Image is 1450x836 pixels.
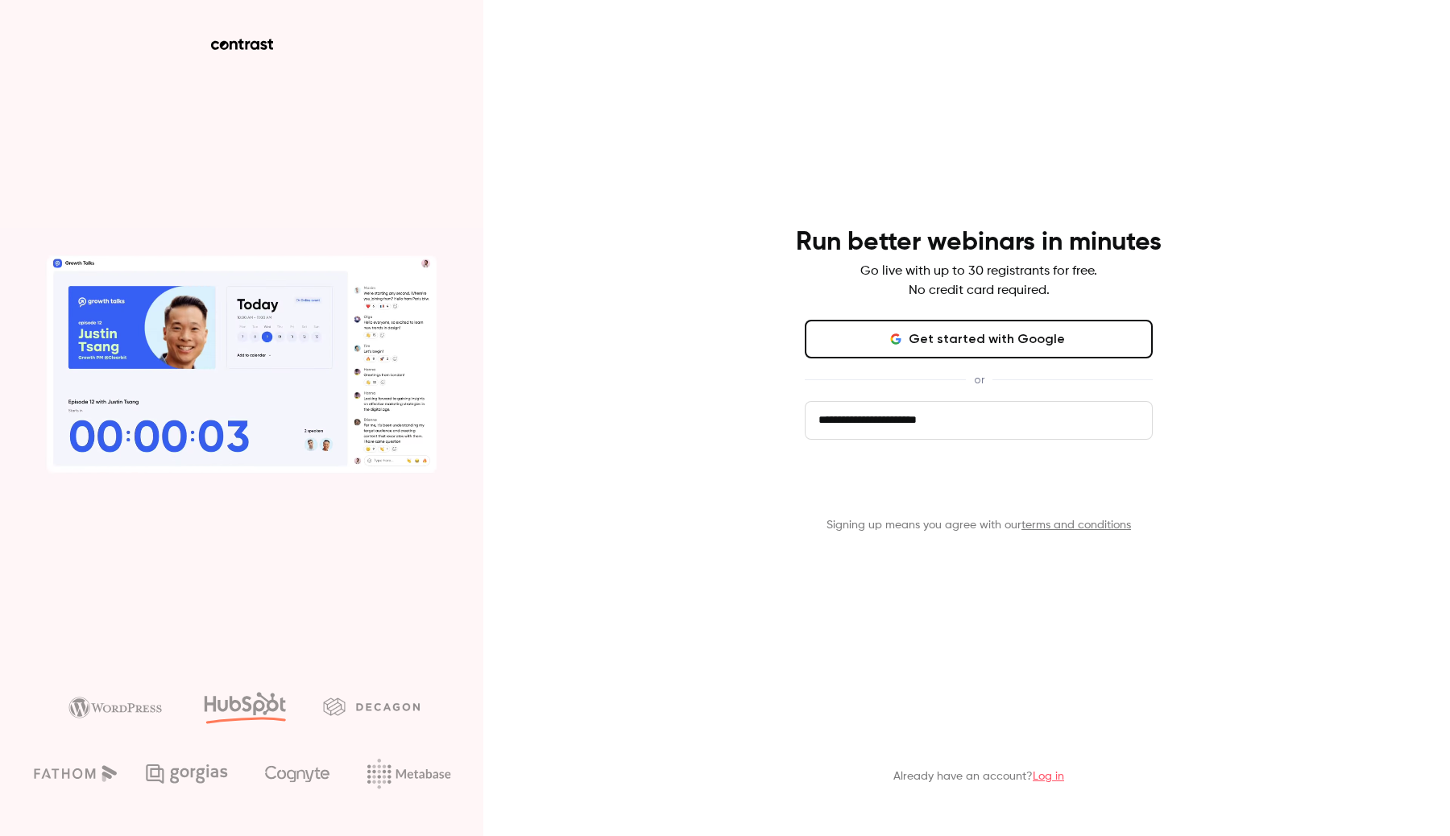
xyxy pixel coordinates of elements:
[323,697,420,715] img: decagon
[805,517,1153,533] p: Signing up means you agree with our
[796,226,1162,259] h4: Run better webinars in minutes
[1021,519,1131,531] a: terms and conditions
[1033,771,1064,782] a: Log in
[893,768,1064,784] p: Already have an account?
[805,466,1153,504] button: Get started
[860,262,1097,300] p: Go live with up to 30 registrants for free. No credit card required.
[966,371,992,388] span: or
[805,320,1153,358] button: Get started with Google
